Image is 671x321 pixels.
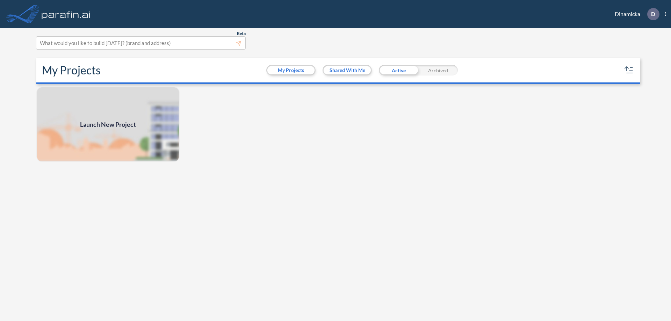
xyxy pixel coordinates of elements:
[604,8,666,20] div: Dinamicka
[651,11,655,17] p: D
[42,64,101,77] h2: My Projects
[418,65,458,75] div: Archived
[40,7,92,21] img: logo
[36,87,180,162] img: add
[379,65,418,75] div: Active
[36,87,180,162] a: Launch New Project
[623,65,635,76] button: sort
[237,31,246,36] span: Beta
[267,66,315,74] button: My Projects
[80,120,136,129] span: Launch New Project
[324,66,371,74] button: Shared With Me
